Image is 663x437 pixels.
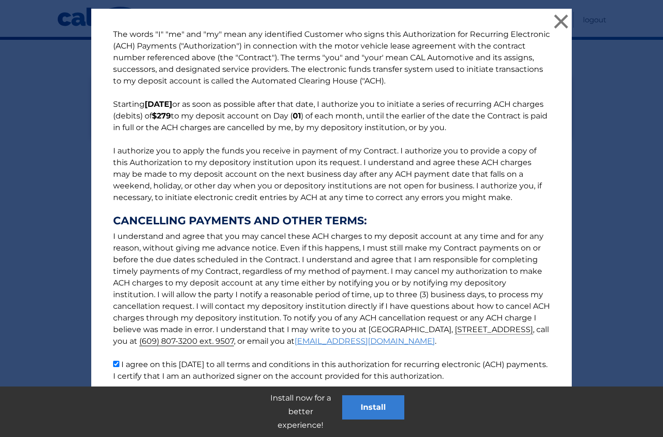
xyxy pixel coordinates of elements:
[145,100,172,109] b: [DATE]
[295,336,435,346] a: [EMAIL_ADDRESS][DOMAIN_NAME]
[259,391,342,432] p: Install now for a better experience!
[342,395,404,420] button: Install
[113,215,550,227] strong: CANCELLING PAYMENTS AND OTHER TERMS:
[113,360,547,381] label: I agree on this [DATE] to all terms and conditions in this authorization for recurring electronic...
[103,29,560,382] p: The words "I" "me" and "my" mean any identified Customer who signs this Authorization for Recurri...
[152,111,171,120] b: $279
[293,111,301,120] b: 01
[551,12,571,31] button: ×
